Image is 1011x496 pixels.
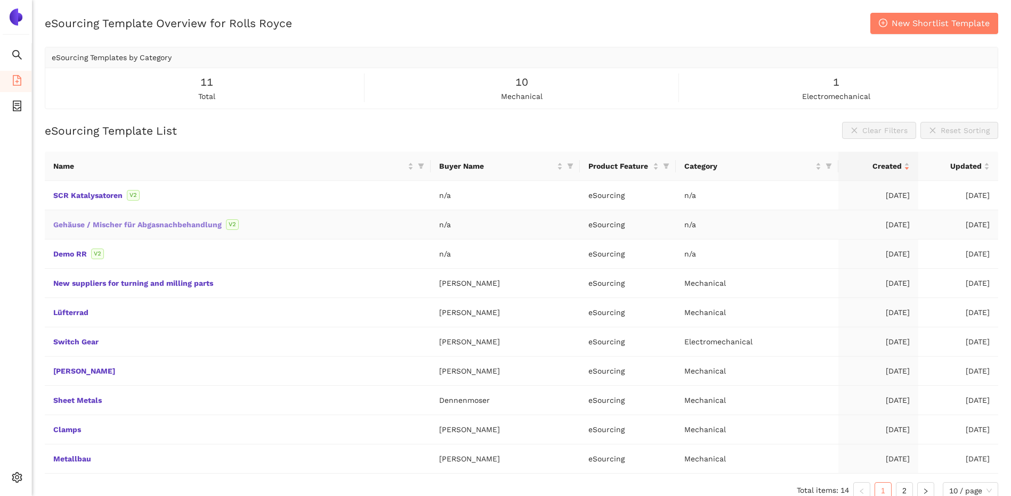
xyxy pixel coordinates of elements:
[918,357,998,386] td: [DATE]
[918,327,998,357] td: [DATE]
[45,152,431,181] th: this column's title is Name,this column is sortable
[676,444,838,474] td: Mechanical
[200,74,213,90] span: 11
[12,71,22,93] span: file-add
[580,210,676,239] td: eSourcing
[676,239,838,269] td: n/a
[927,160,982,172] span: Updated
[847,160,902,172] span: Created
[842,122,916,139] button: closeClear Filters
[676,327,838,357] td: Electromechanical
[431,386,580,415] td: Dennenmoser
[826,163,832,169] span: filter
[920,122,998,139] button: closeReset Sorting
[918,269,998,298] td: [DATE]
[892,16,990,30] span: New Shortlist Template
[431,298,580,327] td: [PERSON_NAME]
[661,158,672,174] span: filter
[580,152,676,181] th: this column's title is Product Feature,this column is sortable
[12,468,22,490] span: setting
[859,488,865,494] span: left
[416,158,426,174] span: filter
[676,210,838,239] td: n/a
[923,488,929,494] span: right
[565,158,576,174] span: filter
[52,53,172,62] span: eSourcing Templates by Category
[838,269,918,298] td: [DATE]
[431,152,580,181] th: this column's title is Buyer Name,this column is sortable
[918,298,998,327] td: [DATE]
[45,15,292,31] h2: eSourcing Template Overview for Rolls Royce
[431,415,580,444] td: [PERSON_NAME]
[580,415,676,444] td: eSourcing
[515,74,528,90] span: 10
[501,90,543,102] span: mechanical
[588,160,651,172] span: Product Feature
[918,210,998,239] td: [DATE]
[676,415,838,444] td: Mechanical
[127,190,140,201] span: V2
[838,415,918,444] td: [DATE]
[676,181,838,210] td: n/a
[918,444,998,474] td: [DATE]
[431,181,580,210] td: n/a
[53,160,406,172] span: Name
[580,269,676,298] td: eSourcing
[580,239,676,269] td: eSourcing
[838,181,918,210] td: [DATE]
[418,163,424,169] span: filter
[870,13,998,34] button: plus-circleNew Shortlist Template
[802,90,870,102] span: electromechanical
[918,415,998,444] td: [DATE]
[838,357,918,386] td: [DATE]
[833,74,839,90] span: 1
[918,386,998,415] td: [DATE]
[12,46,22,67] span: search
[838,210,918,239] td: [DATE]
[431,210,580,239] td: n/a
[676,386,838,415] td: Mechanical
[198,90,215,102] span: total
[823,158,834,174] span: filter
[838,298,918,327] td: [DATE]
[580,298,676,327] td: eSourcing
[918,181,998,210] td: [DATE]
[7,9,25,26] img: Logo
[580,327,676,357] td: eSourcing
[45,123,177,138] h2: eSourcing Template List
[431,239,580,269] td: n/a
[838,444,918,474] td: [DATE]
[580,357,676,386] td: eSourcing
[684,160,813,172] span: Category
[431,327,580,357] td: [PERSON_NAME]
[226,219,239,230] span: V2
[676,152,838,181] th: this column's title is Category,this column is sortable
[879,19,887,29] span: plus-circle
[838,327,918,357] td: [DATE]
[918,239,998,269] td: [DATE]
[431,357,580,386] td: [PERSON_NAME]
[918,152,998,181] th: this column's title is Updated,this column is sortable
[439,160,555,172] span: Buyer Name
[676,357,838,386] td: Mechanical
[676,298,838,327] td: Mechanical
[567,163,573,169] span: filter
[91,249,104,259] span: V2
[580,444,676,474] td: eSourcing
[676,269,838,298] td: Mechanical
[663,163,669,169] span: filter
[580,181,676,210] td: eSourcing
[431,269,580,298] td: [PERSON_NAME]
[431,444,580,474] td: [PERSON_NAME]
[838,239,918,269] td: [DATE]
[838,386,918,415] td: [DATE]
[12,97,22,118] span: container
[580,386,676,415] td: eSourcing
